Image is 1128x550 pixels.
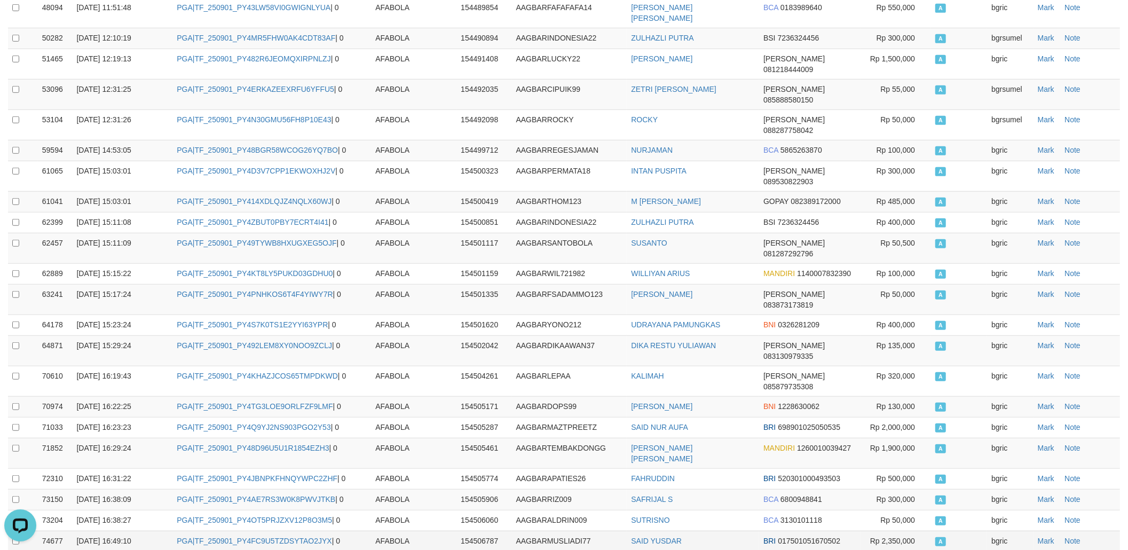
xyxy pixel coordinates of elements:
a: Mark [1038,167,1054,175]
a: Note [1064,115,1080,124]
td: 72310 [38,468,73,489]
td: 71852 [38,438,73,468]
a: PGA|TF_250901_PY4MR5FHW0AK4CDT83AF [177,34,335,42]
td: bgric [987,284,1034,315]
td: 63241 [38,284,73,315]
a: [PERSON_NAME] [PERSON_NAME] [631,3,692,22]
a: FAHRUDDIN [631,474,675,483]
span: [PERSON_NAME] [763,54,825,63]
span: [PERSON_NAME] [763,239,825,247]
a: PGA|TF_250901_PY4ZBUT0PBY7ECRT4I41 [177,218,328,226]
td: bgric [987,417,1034,438]
span: Copy 520301000493503 to clipboard [778,474,840,483]
span: AAGBARPERMATA18 [516,167,591,175]
span: Rp 1,900,000 [870,444,915,452]
td: AFABOLA [371,79,456,109]
span: [DATE] 12:31:25 [76,85,131,93]
a: PGA|TF_250901_PY49TYWB8HXUGXEG5OJF [177,239,336,247]
a: Mark [1038,290,1054,298]
span: Rp 55,000 [880,85,915,93]
span: MANDIRI [763,269,795,278]
a: Note [1064,320,1080,329]
span: 154500851 [461,218,498,226]
a: Note [1064,239,1080,247]
td: bgric [987,191,1034,212]
td: bgric [987,49,1034,79]
td: 61041 [38,191,73,212]
span: GOPAY [763,197,788,206]
span: Copy 0326281209 to clipboard [778,320,819,329]
span: Accepted [935,270,946,279]
td: AFABOLA [371,263,456,284]
td: bgric [987,233,1034,263]
td: 53096 [38,79,73,109]
a: Note [1064,54,1080,63]
span: [PERSON_NAME] [763,372,825,380]
a: Note [1064,495,1080,504]
a: Mark [1038,115,1054,124]
td: 62457 [38,233,73,263]
span: Accepted [935,444,946,453]
span: Accepted [935,116,946,125]
span: [PERSON_NAME] [763,341,825,350]
a: PGA|TF_250901_PY4FC9U5TZDSYTAO2JYX [177,537,332,545]
a: PGA|TF_250901_PY4PNHKOS6T4F4YIWY7R [177,290,333,298]
span: [DATE] 16:29:24 [76,444,131,452]
a: Note [1064,444,1080,452]
span: AAGBARLUCKY22 [516,54,581,63]
a: SUSANTO [631,239,667,247]
span: Copy 089530822903 to clipboard [763,177,813,186]
a: PGA|TF_250901_PY492LEM8XY0NOO9ZCLJ [177,341,332,350]
td: | 0 [172,438,371,468]
td: 70610 [38,366,73,396]
td: bgric [987,263,1034,284]
span: [DATE] 15:23:24 [76,320,131,329]
span: Rp 135,000 [877,341,915,350]
a: PGA|TF_250901_PY4JBNPKFHNQYWPC2ZHF [177,474,337,483]
a: Note [1064,372,1080,380]
a: Mark [1038,3,1054,12]
span: Copy 081218444009 to clipboard [763,65,813,74]
span: 154492098 [461,115,498,124]
td: | 0 [172,284,371,315]
a: Mark [1038,269,1054,278]
span: Accepted [935,55,946,64]
span: [PERSON_NAME] [763,290,825,298]
span: Accepted [935,423,946,433]
a: Note [1064,3,1080,12]
a: UDRAYANA PAMUNGKAS [631,320,720,329]
span: [DATE] 15:17:24 [76,290,131,298]
span: Copy 085879735308 to clipboard [763,382,813,391]
td: | 0 [172,315,371,335]
span: Rp 50,000 [880,290,915,298]
span: Copy 7236324456 to clipboard [778,218,819,226]
a: PGA|TF_250901_PY4TG3LOE9ORLFZF9LMF [177,402,333,411]
a: Mark [1038,423,1054,431]
span: 154490894 [461,34,498,42]
td: bgric [987,315,1034,335]
td: AFABOLA [371,315,456,335]
button: Open LiveChat chat widget [4,4,36,36]
a: Mark [1038,474,1054,483]
span: BNI [763,402,776,411]
span: [DATE] 12:31:26 [76,115,131,124]
span: Accepted [935,4,946,13]
span: AAGBARDOPS99 [516,402,577,411]
a: WILLIYAN ARIUS [631,269,690,278]
span: Rp 400,000 [877,218,915,226]
a: PGA|TF_250901_PY43LW58VI0GWIGNLYUA [177,3,330,12]
a: PGA|TF_250901_PY4KT8LY5PUKD03GDHU0 [177,269,333,278]
span: AAGBARWIL721982 [516,269,586,278]
a: Mark [1038,34,1054,42]
span: [DATE] 11:51:48 [76,3,131,12]
span: AAGBARROCKY [516,115,574,124]
td: 64871 [38,335,73,366]
span: Rp 500,000 [877,474,915,483]
td: AFABOLA [371,233,456,263]
td: bgrsumel [987,79,1034,109]
td: AFABOLA [371,366,456,396]
td: | 0 [172,161,371,191]
a: Note [1064,341,1080,350]
span: [PERSON_NAME] [763,85,825,93]
td: | 0 [172,28,371,49]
